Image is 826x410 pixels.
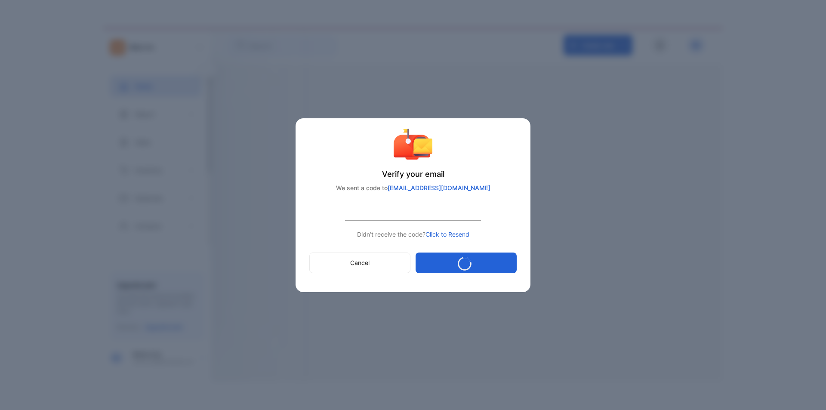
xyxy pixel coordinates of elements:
[394,129,432,160] img: verify account
[309,230,517,239] p: Didn’t receive the code?
[425,231,469,238] span: Click to Resend
[309,183,517,192] p: We sent a code to
[309,168,517,180] p: Verify your email
[388,184,490,191] span: [EMAIL_ADDRESS][DOMAIN_NAME]
[309,253,410,273] button: Cancel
